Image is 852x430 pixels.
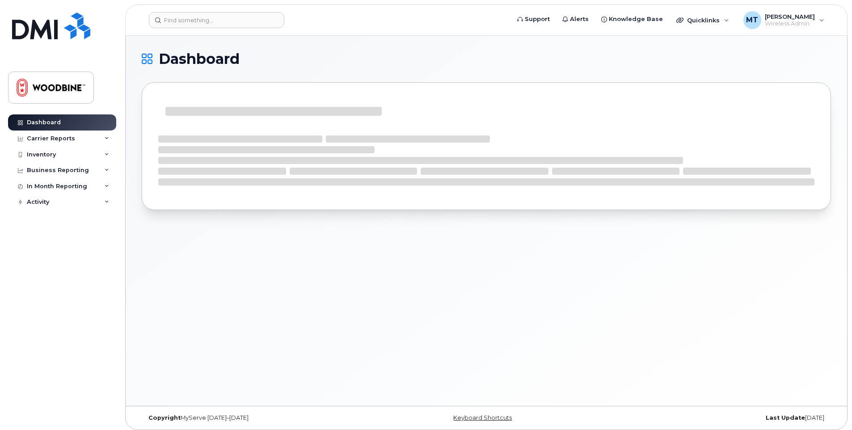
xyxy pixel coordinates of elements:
[148,414,181,421] strong: Copyright
[601,414,831,422] div: [DATE]
[142,414,371,422] div: MyServe [DATE]–[DATE]
[766,414,805,421] strong: Last Update
[159,52,240,66] span: Dashboard
[453,414,512,421] a: Keyboard Shortcuts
